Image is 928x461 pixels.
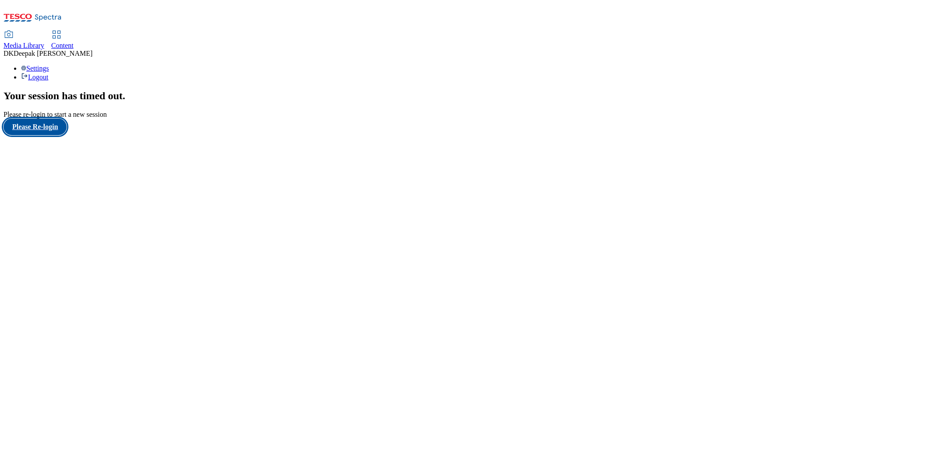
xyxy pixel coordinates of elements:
[4,50,14,57] span: DK
[14,50,93,57] span: Deepak [PERSON_NAME]
[4,119,67,135] button: Please Re-login
[4,90,924,102] h2: Your session has timed out
[21,65,49,72] a: Settings
[4,31,44,50] a: Media Library
[51,31,74,50] a: Content
[51,42,74,49] span: Content
[123,90,125,101] span: .
[21,73,48,81] a: Logout
[4,42,44,49] span: Media Library
[4,111,924,119] div: Please re-login to start a new session
[4,119,924,135] a: Please Re-login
